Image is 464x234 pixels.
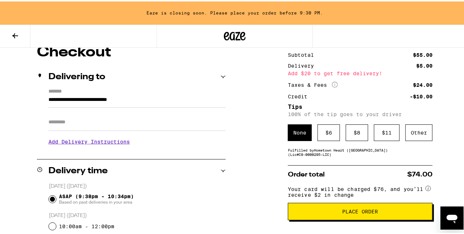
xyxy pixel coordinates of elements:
div: $24.00 [413,81,433,86]
span: ASAP (9:38pm - 10:34pm) [59,192,134,204]
h3: Add Delivery Instructions [48,132,226,149]
div: Credit [288,93,312,98]
p: [DATE] ([DATE]) [49,211,226,218]
span: Based on past deliveries in your area [59,198,134,204]
div: Taxes & Fees [288,80,338,87]
div: $55.00 [413,51,433,56]
div: Subtotal [288,51,319,56]
div: Add $20 to get free delivery! [288,69,433,75]
div: Other [405,123,433,140]
div: $ 8 [346,123,368,140]
h2: Delivery time [48,165,108,174]
div: $5.00 [416,62,433,67]
div: None [288,123,312,140]
label: 10:00am - 12:00pm [59,222,114,228]
span: Place Order [342,208,378,213]
span: $74.00 [407,170,433,176]
p: [DATE] ([DATE]) [49,182,226,188]
div: $ 6 [318,123,340,140]
div: Delivery [288,62,319,67]
div: -$10.00 [410,93,433,98]
span: Order total [288,170,325,176]
p: We'll contact you at [PHONE_NUMBER] when we arrive [48,149,226,154]
div: Fulfilled by Hometown Heart ([GEOGRAPHIC_DATA]) (Lic# C9-0000295-LIC ) [288,146,433,155]
p: 100% of the tip goes to your driver [288,110,433,116]
h5: Tips [288,103,433,109]
span: Your card will be charged $76, and you’ll receive $2 in change [288,182,424,196]
div: $ 11 [374,123,400,140]
h1: Checkout [37,44,226,58]
iframe: Button to launch messaging window, conversation in progress [440,205,464,228]
button: Place Order [288,201,433,219]
h2: Delivering to [48,71,105,80]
